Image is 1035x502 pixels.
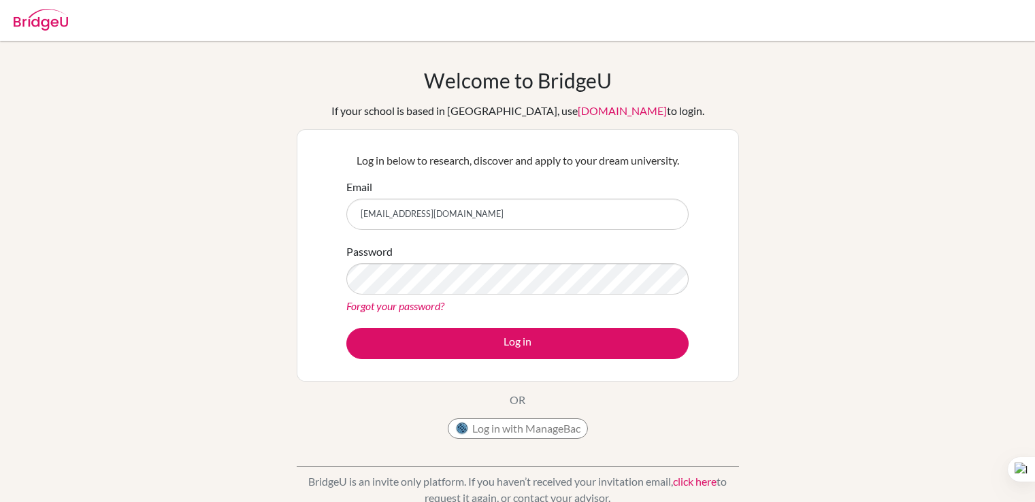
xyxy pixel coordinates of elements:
[424,68,612,93] h1: Welcome to BridgeU
[510,392,525,408] p: OR
[346,152,689,169] p: Log in below to research, discover and apply to your dream university.
[578,104,667,117] a: [DOMAIN_NAME]
[346,299,444,312] a: Forgot your password?
[346,244,393,260] label: Password
[673,475,717,488] a: click here
[331,103,704,119] div: If your school is based in [GEOGRAPHIC_DATA], use to login.
[346,328,689,359] button: Log in
[346,179,372,195] label: Email
[14,9,68,31] img: Bridge-U
[448,418,588,439] button: Log in with ManageBac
